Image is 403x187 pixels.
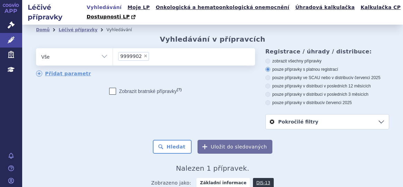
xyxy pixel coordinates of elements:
[85,3,124,12] a: Vyhledávání
[85,12,139,22] a: Dostupnosti LP
[359,3,403,12] a: Kalkulačka CP
[265,92,389,97] label: pouze přípravky v distribuci v posledních 3 měsících
[265,48,389,55] h3: Registrace / úhrady / distribuce:
[198,140,272,154] button: Uložit do sledovaných
[293,3,357,12] a: Úhradová kalkulačka
[160,35,265,43] h2: Vyhledávání v přípravcích
[265,75,389,80] label: pouze přípravky ve SCAU nebo v distribuci
[266,114,389,129] a: Pokročilé filtry
[106,25,141,35] li: Vyhledávání
[177,87,182,92] abbr: (?)
[265,67,389,72] label: pouze přípravky s platnou registrací
[22,2,85,22] h2: Léčivé přípravky
[151,52,155,60] input: 9999902
[109,88,182,95] label: Zobrazit bratrské přípravky
[143,54,148,58] span: ×
[323,100,352,105] span: v červenci 2025
[265,83,389,89] label: pouze přípravky v distribuci v posledních 12 měsících
[36,27,50,32] a: Domů
[176,164,249,172] span: Nalezen 1 přípravek.
[351,75,380,80] span: v červenci 2025
[153,140,192,154] button: Hledat
[125,3,152,12] a: Moje LP
[120,54,142,59] span: 9999902
[265,100,389,105] label: pouze přípravky v distribuci
[154,3,291,12] a: Onkologická a hematoonkologická onemocnění
[265,58,389,64] label: zobrazit všechny přípravky
[87,14,130,19] span: Dostupnosti LP
[59,27,97,32] a: Léčivé přípravky
[36,70,91,77] a: Přidat parametr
